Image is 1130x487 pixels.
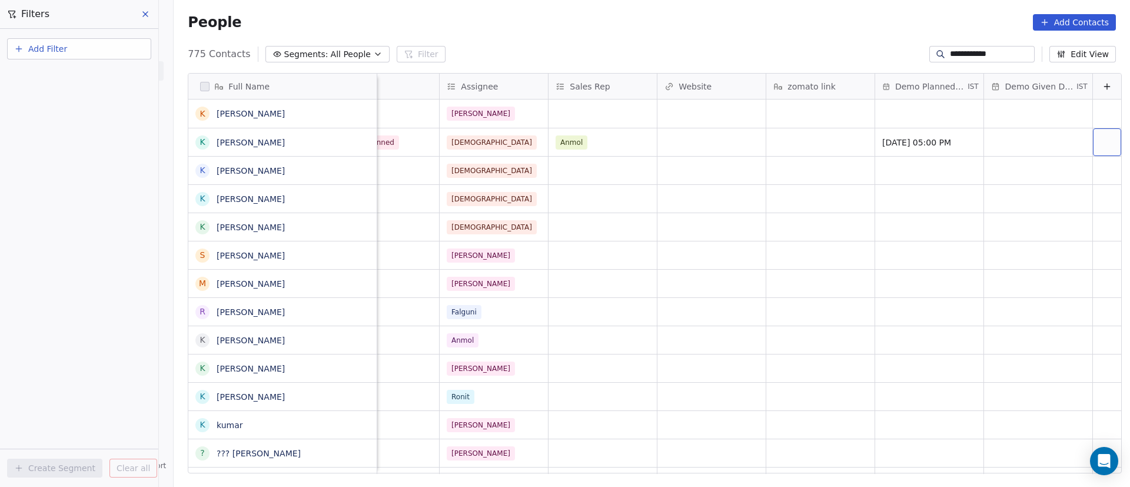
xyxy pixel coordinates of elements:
[200,193,205,205] div: K
[447,164,537,178] span: [DEMOGRAPHIC_DATA]
[217,194,285,204] a: [PERSON_NAME]
[217,420,243,430] a: kumar
[447,249,515,263] span: [PERSON_NAME]
[331,74,439,99] div: Tags
[228,81,270,92] span: Full Name
[679,81,712,92] span: Website
[447,220,537,234] span: [DEMOGRAPHIC_DATA]
[570,81,610,92] span: Sales Rep
[447,418,515,432] span: [PERSON_NAME]
[984,74,1092,99] div: Demo Given DateIST
[200,249,205,261] div: S
[447,390,474,404] span: Ronit
[188,74,377,99] div: Full Name
[217,364,285,373] a: [PERSON_NAME]
[1049,46,1116,62] button: Edit View
[549,74,657,99] div: Sales Rep
[217,392,285,402] a: [PERSON_NAME]
[217,166,285,175] a: [PERSON_NAME]
[284,48,328,61] span: Segments:
[447,107,515,121] span: [PERSON_NAME]
[787,81,835,92] span: zomato link
[217,307,285,317] a: [PERSON_NAME]
[188,47,250,61] span: 775 Contacts
[217,279,285,289] a: [PERSON_NAME]
[447,277,515,291] span: [PERSON_NAME]
[217,109,285,118] a: [PERSON_NAME]
[1076,82,1088,91] span: IST
[1090,447,1118,475] div: Open Intercom Messenger
[199,277,206,290] div: M
[447,446,515,461] span: [PERSON_NAME]
[217,138,285,147] a: [PERSON_NAME]
[188,14,241,31] span: People
[331,48,371,61] span: All People
[217,223,285,232] a: [PERSON_NAME]
[200,419,205,431] div: k
[882,137,976,148] span: [DATE] 05:00 PM
[217,336,285,345] a: [PERSON_NAME]
[200,136,205,148] div: K
[200,164,205,177] div: K
[217,449,301,458] a: ??? [PERSON_NAME]
[200,108,205,120] div: K
[895,81,965,92] span: Demo Planned Date
[447,333,478,347] span: Anmol
[447,135,537,150] span: [DEMOGRAPHIC_DATA]
[447,362,515,376] span: [PERSON_NAME]
[188,100,377,474] div: grid
[200,221,205,233] div: K
[461,81,498,92] span: Assignee
[217,251,285,260] a: [PERSON_NAME]
[766,74,875,99] div: zomato link
[556,135,587,150] span: Anmol
[200,334,205,346] div: K
[200,306,205,318] div: R
[440,74,548,99] div: Assignee
[447,192,537,206] span: [DEMOGRAPHIC_DATA]
[1005,81,1074,92] span: Demo Given Date
[657,74,766,99] div: Website
[1033,14,1116,31] button: Add Contacts
[200,390,205,403] div: K
[201,447,205,459] div: ?
[447,305,481,319] span: Falguni
[200,362,205,375] div: K
[397,46,446,62] button: Filter
[968,82,979,91] span: IST
[875,74,983,99] div: Demo Planned DateIST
